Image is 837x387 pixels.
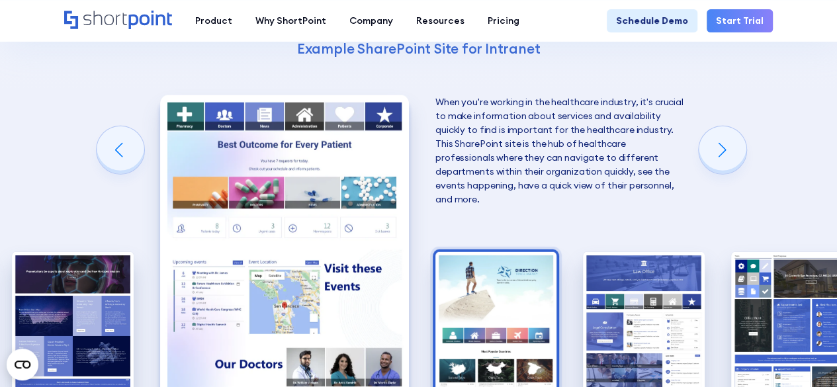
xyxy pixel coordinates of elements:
[699,126,746,174] div: Next slide
[607,9,697,32] a: Schedule Demo
[97,126,144,174] div: Previous slide
[183,9,243,32] a: Product
[416,14,464,28] div: Resources
[771,323,837,387] iframe: Chat Widget
[158,40,680,58] h4: Example SharePoint Site for Intranet
[488,14,519,28] div: Pricing
[195,14,232,28] div: Product
[7,349,38,380] button: Open CMP widget
[255,14,326,28] div: Why ShortPoint
[404,9,476,32] a: Resources
[435,95,684,206] p: When you're working in the healthcare industry, it's crucial to make information about services a...
[707,9,773,32] a: Start Trial
[349,14,393,28] div: Company
[64,11,172,30] a: Home
[771,323,837,387] div: Widget de chat
[476,9,531,32] a: Pricing
[337,9,404,32] a: Company
[243,9,337,32] a: Why ShortPoint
